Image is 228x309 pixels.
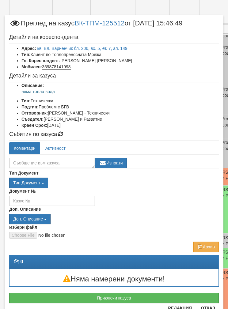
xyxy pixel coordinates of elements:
li: [PERSON_NAME] - Технически [21,110,219,116]
h4: Детайли на кореспондента [9,34,219,40]
b: Създател: [21,117,44,122]
span: Тип Документ [13,180,40,185]
label: Тип Документ [9,170,39,176]
h4: Детайли за казуса [9,73,219,79]
p: няма топла вода [21,89,219,95]
h4: Събития по казуса [9,131,219,138]
button: Изпрати [95,158,127,168]
li: Технически [21,98,219,104]
b: Краен Срок: [21,123,47,128]
label: Документ № [9,188,36,194]
button: Архив [193,242,219,252]
b: Гл. Кореспондент: [21,58,60,63]
div: Двоен клик, за изчистване на избраната стойност. [9,214,219,224]
b: Тип: [21,52,31,57]
li: [DATE] [21,122,219,128]
button: Доп. Описание [9,214,51,224]
a: Коментари [9,142,40,154]
h3: Няма намерени документи! [9,275,218,283]
b: Адрес: [21,46,36,51]
span: Доп. Описание [13,217,43,221]
b: Мобилен: [21,64,42,69]
li: Клиент по Топлопреносната Мрежа [21,51,219,58]
strong: 0 [20,259,23,264]
input: Казус № [9,196,95,206]
span: Преглед на казус от [DATE] 15:46:49 [9,20,182,31]
label: Избери файл [9,224,37,230]
a: ВК-ТПМ-125512 [74,19,124,27]
b: Описание: [21,83,44,88]
a: Активност [41,142,70,154]
a: кв. Вл. Варненчик бл. 206, вх. 5, ет. 7, ап. 149 [37,46,127,51]
button: Приключи казуса [9,293,219,303]
b: Тип: [21,98,31,103]
label: Доп. Описание [9,206,41,212]
li: [PERSON_NAME] и Развитие [21,116,219,122]
li: Проблем с БГВ [21,104,219,110]
button: Тип Документ [9,178,48,188]
div: Двоен клик, за изчистване на избраната стойност. [9,178,219,188]
b: Отговорник: [21,111,48,115]
b: Подтип: [21,104,39,109]
li: [PERSON_NAME] [PERSON_NAME] [21,58,219,64]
